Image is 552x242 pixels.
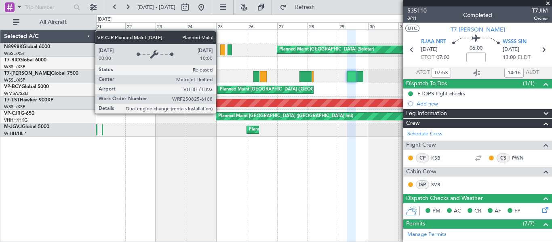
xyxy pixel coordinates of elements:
[431,154,449,162] a: KSB
[9,16,88,29] button: All Aircraft
[523,219,535,228] span: (7/7)
[523,79,535,88] span: (1/1)
[406,194,483,203] span: Dispatch Checks and Weather
[247,22,277,29] div: 26
[406,167,436,177] span: Cabin Crew
[474,207,481,215] span: CR
[186,22,216,29] div: 24
[432,68,451,78] input: --:--
[125,22,156,29] div: 22
[416,69,430,77] span: ATOT
[503,54,516,62] span: 13:00
[338,22,368,29] div: 29
[368,22,398,29] div: 30
[432,207,440,215] span: PM
[4,130,26,137] a: WIHH/HLP
[504,68,524,78] input: --:--
[4,58,46,63] a: T7-RICGlobal 6000
[463,11,492,19] div: Completed
[431,181,449,188] a: SVR
[249,124,350,136] div: Planned Maint [GEOGRAPHIC_DATA] (Halim Intl)
[421,54,434,62] span: ETOT
[4,98,53,103] a: T7-TSTHawker 900XP
[308,22,338,29] div: 28
[4,51,25,57] a: WSSL/XSP
[417,100,548,107] div: Add new
[436,54,449,62] span: 07:00
[454,207,461,215] span: AC
[4,124,49,129] a: M-JGVJGlobal 5000
[137,4,175,11] span: [DATE] - [DATE]
[156,22,186,29] div: 23
[470,44,482,53] span: 06:00
[417,90,465,97] div: ETOPS flight checks
[495,207,501,215] span: AF
[532,6,548,15] span: T7JIM
[277,22,308,29] div: 27
[512,154,530,162] a: PWN
[416,180,429,189] div: ISP
[416,154,429,162] div: CP
[216,22,247,29] div: 25
[4,44,23,49] span: N8998K
[279,44,374,56] div: Planned Maint [GEOGRAPHIC_DATA] (Seletar)
[526,69,539,77] span: ALDT
[398,22,429,29] div: 31
[4,104,25,110] a: WSSL/XSP
[4,71,51,76] span: T7-[PERSON_NAME]
[406,141,436,150] span: Flight Crew
[4,111,34,116] a: VP-CJRG-650
[407,15,427,22] span: 8/11
[98,16,112,23] div: [DATE]
[406,219,425,229] span: Permits
[421,38,446,46] span: RJAA NRT
[405,25,419,32] button: UTC
[4,84,21,89] span: VP-BCY
[220,84,355,96] div: Planned Maint [GEOGRAPHIC_DATA] ([GEOGRAPHIC_DATA] Intl)
[4,124,22,129] span: M-JGVJ
[4,90,28,97] a: WMSA/SZB
[407,6,427,15] span: 535110
[4,64,25,70] a: WSSL/XSP
[407,231,447,239] a: Manage Permits
[218,110,353,122] div: Planned Maint [GEOGRAPHIC_DATA] ([GEOGRAPHIC_DATA] Intl)
[276,1,324,14] button: Refresh
[406,79,447,88] span: Dispatch To-Dos
[4,58,19,63] span: T7-RIC
[407,130,442,138] a: Schedule Crew
[451,25,505,34] span: T7-[PERSON_NAME]
[532,15,548,22] span: Owner
[4,117,28,123] a: VHHH/HKG
[95,22,125,29] div: 21
[4,77,25,83] a: WSSL/XSP
[288,4,322,10] span: Refresh
[503,46,519,54] span: [DATE]
[518,54,531,62] span: ELDT
[406,109,447,118] span: Leg Information
[421,46,438,54] span: [DATE]
[514,207,520,215] span: FP
[4,98,20,103] span: T7-TST
[21,19,85,25] span: All Aircraft
[4,44,50,49] a: N8998KGlobal 6000
[497,154,510,162] div: CS
[503,38,527,46] span: WSSS SIN
[4,111,21,116] span: VP-CJR
[406,119,420,128] span: Crew
[25,1,71,13] input: Trip Number
[4,71,78,76] a: T7-[PERSON_NAME]Global 7500
[4,84,49,89] a: VP-BCYGlobal 5000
